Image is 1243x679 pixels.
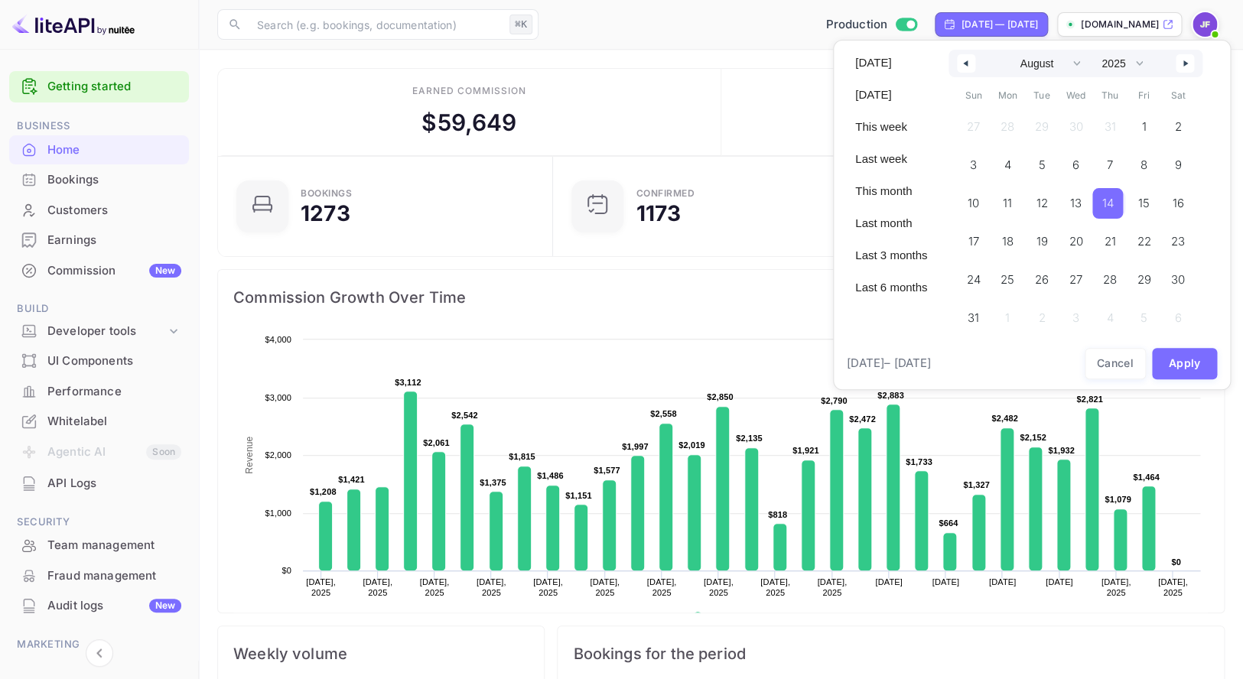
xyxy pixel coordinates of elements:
span: 24 [966,266,980,294]
span: [DATE] – [DATE] [847,355,931,372]
button: 20 [1059,223,1093,253]
span: 27 [1069,266,1082,294]
span: 13 [1070,190,1082,217]
span: 16 [1172,190,1183,217]
span: 21 [1104,228,1115,255]
span: 3 [970,151,977,179]
button: Last 6 months [846,275,936,301]
button: 27 [1059,261,1093,291]
span: 28 [1103,266,1117,294]
span: 26 [1035,266,1049,294]
span: 23 [1171,228,1185,255]
span: 11 [1003,190,1012,217]
span: 1 [1141,113,1146,141]
button: 26 [1024,261,1059,291]
span: 19 [1036,228,1047,255]
button: Last 3 months [846,242,936,268]
span: Fri [1127,83,1161,108]
button: 29 [1127,261,1161,291]
button: 9 [1161,146,1196,177]
button: 1 [1127,108,1161,138]
button: 6 [1059,146,1093,177]
span: Tue [1024,83,1059,108]
button: 5 [1024,146,1059,177]
span: 6 [1072,151,1079,179]
button: [DATE] [846,50,936,76]
span: 10 [968,190,979,217]
span: 4 [1004,151,1011,179]
span: Wed [1059,83,1093,108]
button: This week [846,114,936,140]
button: 4 [991,146,1025,177]
span: Sun [956,83,991,108]
span: 30 [1171,266,1185,294]
button: This month [846,178,936,204]
span: 22 [1137,228,1150,255]
span: 12 [1036,190,1047,217]
span: 20 [1069,228,1082,255]
button: 21 [1092,223,1127,253]
span: 31 [968,304,979,332]
button: 30 [1161,261,1196,291]
button: 8 [1127,146,1161,177]
button: 23 [1161,223,1196,253]
button: 2 [1161,108,1196,138]
button: Cancel [1085,348,1146,379]
button: 19 [1024,223,1059,253]
button: 7 [1092,146,1127,177]
button: Last month [846,210,936,236]
button: [DATE] [846,82,936,108]
span: 5 [1038,151,1045,179]
button: 17 [956,223,991,253]
span: 17 [968,228,978,255]
span: 8 [1141,151,1147,179]
button: 11 [991,184,1025,215]
button: 25 [991,261,1025,291]
button: 12 [1024,184,1059,215]
span: Sat [1161,83,1196,108]
button: 18 [991,223,1025,253]
button: 13 [1059,184,1093,215]
button: Last week [846,146,936,172]
span: Thu [1092,83,1127,108]
span: 15 [1138,190,1150,217]
span: 7 [1107,151,1113,179]
span: 14 [1102,190,1114,217]
span: 2 [1174,113,1181,141]
button: 3 [956,146,991,177]
span: 9 [1174,151,1181,179]
button: 22 [1127,223,1161,253]
button: 10 [956,184,991,215]
button: 28 [1092,261,1127,291]
button: Apply [1152,348,1218,379]
button: 16 [1161,184,1196,215]
span: 29 [1137,266,1150,294]
button: 15 [1127,184,1161,215]
span: 18 [1002,228,1014,255]
span: Mon [991,83,1025,108]
button: 31 [956,299,991,330]
button: 14 [1092,184,1127,215]
span: 25 [1001,266,1014,294]
button: 24 [956,261,991,291]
